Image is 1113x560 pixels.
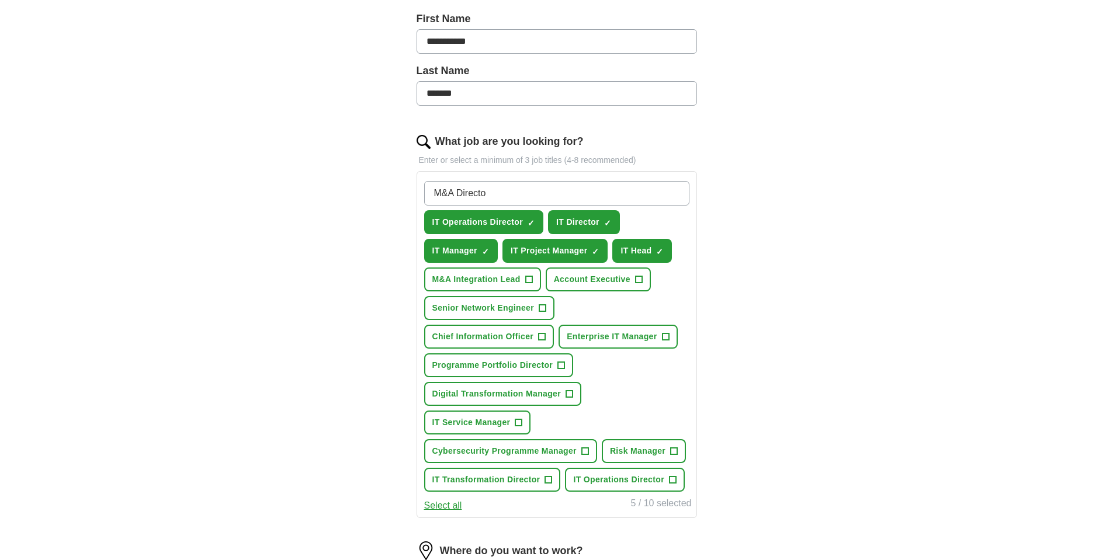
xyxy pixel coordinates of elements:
button: Programme Portfolio Director [424,353,574,377]
button: IT Manager✓ [424,239,498,263]
span: ✓ [528,218,535,228]
p: Enter or select a minimum of 3 job titles (4-8 recommended) [417,154,697,166]
button: Account Executive [546,267,651,291]
span: IT Head [620,245,651,257]
span: IT Operations Director [573,474,664,486]
span: Programme Portfolio Director [432,359,553,371]
span: Enterprise IT Manager [567,331,657,343]
label: What job are you looking for? [435,134,584,149]
img: search.png [417,135,431,149]
button: Cybersecurity Programme Manager [424,439,597,463]
button: Chief Information Officer [424,325,554,349]
span: Chief Information Officer [432,331,534,343]
button: Risk Manager [602,439,686,463]
span: Risk Manager [610,445,665,457]
label: First Name [417,11,697,27]
span: IT Service Manager [432,416,511,429]
span: IT Manager [432,245,477,257]
button: IT Operations Director✓ [424,210,544,234]
span: Account Executive [554,273,630,286]
button: IT Operations Director [565,468,685,492]
span: IT Project Manager [511,245,588,257]
span: IT Transformation Director [432,474,540,486]
input: Type a job title and press enter [424,181,689,206]
span: ✓ [482,247,489,256]
span: ✓ [656,247,663,256]
button: M&A Integration Lead [424,267,541,291]
span: IT Operations Director [432,216,523,228]
button: IT Transformation Director [424,468,561,492]
button: IT Director✓ [548,210,620,234]
button: Senior Network Engineer [424,296,555,320]
button: Enterprise IT Manager [559,325,677,349]
span: M&A Integration Lead [432,273,521,286]
label: Where do you want to work? [440,543,583,559]
button: IT Project Manager✓ [502,239,608,263]
button: IT Head✓ [612,239,672,263]
span: ✓ [604,218,611,228]
label: Last Name [417,63,697,79]
span: Digital Transformation Manager [432,388,561,400]
span: Cybersecurity Programme Manager [432,445,577,457]
span: IT Director [556,216,599,228]
button: Select all [424,499,462,513]
button: Digital Transformation Manager [424,382,582,406]
img: location.png [417,541,435,560]
button: IT Service Manager [424,411,531,434]
span: Senior Network Engineer [432,302,535,314]
span: ✓ [592,247,599,256]
div: 5 / 10 selected [630,496,691,513]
